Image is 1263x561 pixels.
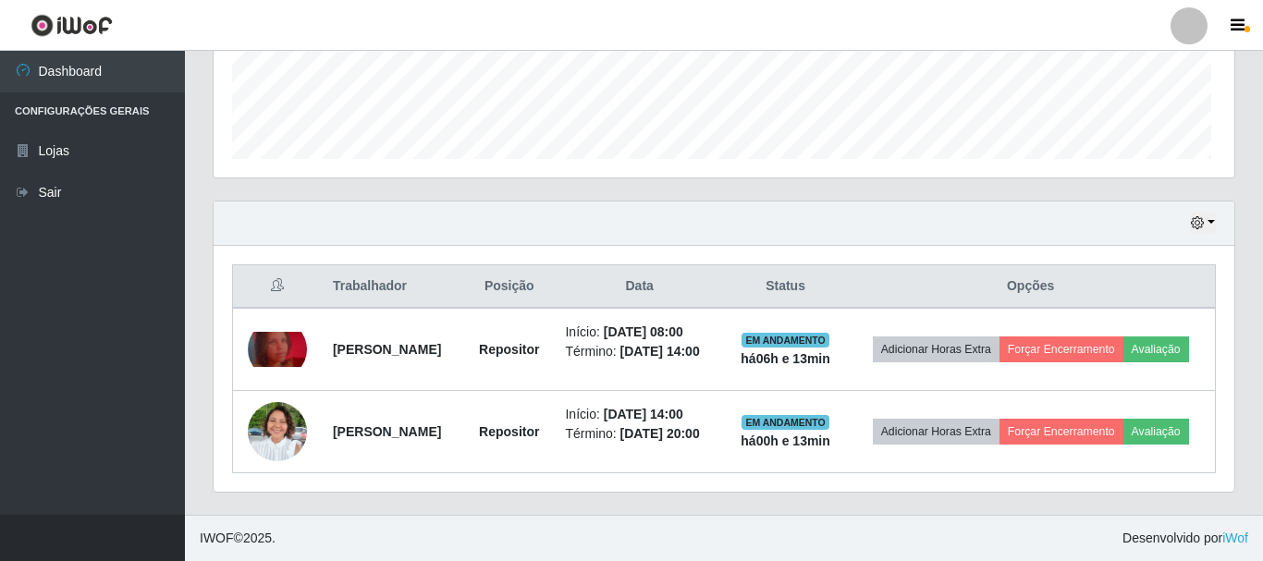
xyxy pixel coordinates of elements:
li: Término: [565,424,713,444]
strong: Repositor [479,424,539,439]
time: [DATE] 08:00 [604,324,683,339]
button: Adicionar Horas Extra [873,336,999,362]
span: IWOF [200,531,234,545]
img: CoreUI Logo [31,14,113,37]
time: [DATE] 20:00 [620,426,700,441]
button: Adicionar Horas Extra [873,419,999,445]
span: EM ANDAMENTO [742,415,829,430]
th: Posição [464,265,554,309]
th: Status [725,265,846,309]
time: [DATE] 14:00 [604,407,683,421]
strong: [PERSON_NAME] [333,342,441,357]
button: Forçar Encerramento [999,336,1123,362]
th: Data [554,265,724,309]
li: Início: [565,323,713,342]
strong: há 00 h e 13 min [741,433,830,448]
span: Desenvolvido por [1122,529,1248,548]
span: EM ANDAMENTO [742,333,829,348]
time: [DATE] 14:00 [620,344,700,359]
strong: há 06 h e 13 min [741,351,830,366]
img: 1749753649914.jpeg [248,392,307,471]
li: Término: [565,342,713,361]
button: Forçar Encerramento [999,419,1123,445]
strong: Repositor [479,342,539,357]
a: iWof [1222,531,1248,545]
img: 1704220129324.jpeg [248,332,307,368]
th: Opções [846,265,1215,309]
span: © 2025 . [200,529,276,548]
button: Avaliação [1123,419,1189,445]
button: Avaliação [1123,336,1189,362]
strong: [PERSON_NAME] [333,424,441,439]
th: Trabalhador [322,265,464,309]
li: Início: [565,405,713,424]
